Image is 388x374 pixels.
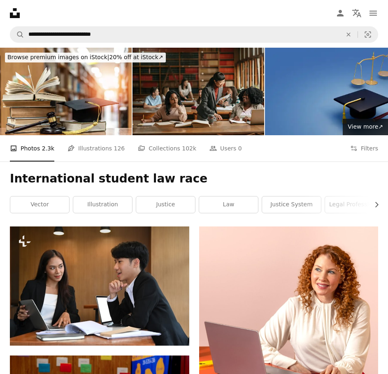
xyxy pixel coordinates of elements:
a: View more↗ [343,119,388,135]
a: Log in / Sign up [332,5,349,21]
a: vector [10,196,69,213]
img: Group of human resources departments working together in modern office. [10,226,189,346]
form: Find visuals sitewide [10,26,378,43]
span: View more ↗ [348,123,383,130]
a: justice system [262,196,321,213]
a: legal professional [325,196,384,213]
button: scroll list to the right [369,196,378,213]
a: Users 0 [209,135,242,162]
button: Clear [339,27,358,42]
a: Home — Unsplash [10,8,20,18]
img: I know you need my help [132,48,264,135]
button: Search Unsplash [10,27,24,42]
h1: International student law race [10,171,378,186]
span: 126 [114,144,125,153]
a: law [199,196,258,213]
a: Collections 102k [138,135,196,162]
a: illustration [73,196,132,213]
a: justice [136,196,195,213]
button: Menu [365,5,381,21]
span: 102k [182,144,196,153]
span: 0 [238,144,242,153]
span: 20% off at iStock ↗ [7,54,163,60]
button: Visual search [358,27,378,42]
button: Filters [350,135,378,162]
button: Language [349,5,365,21]
span: Browse premium images on iStock | [7,54,109,60]
a: Group of human resources departments working together in modern office. [10,282,189,290]
a: Illustrations 126 [67,135,125,162]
